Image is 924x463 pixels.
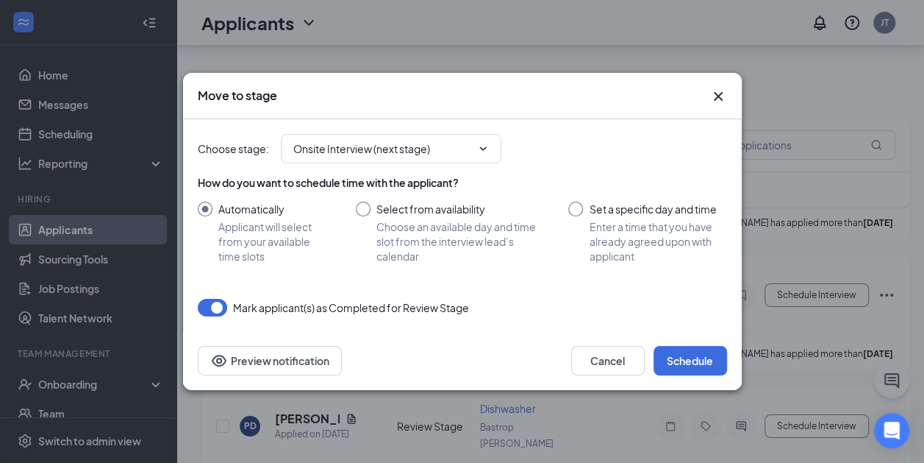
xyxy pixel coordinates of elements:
[653,346,727,375] button: Schedule
[874,413,909,448] div: Open Intercom Messenger
[198,346,342,375] button: Preview notificationEye
[709,88,727,105] svg: Cross
[233,299,469,317] span: Mark applicant(s) as Completed for Review Stage
[210,352,228,370] svg: Eye
[571,346,645,375] button: Cancel
[198,175,727,190] div: How do you want to schedule time with the applicant?
[198,141,269,157] span: Choose stage :
[198,88,277,104] h3: Move to stage
[709,88,727,105] button: Close
[477,143,489,155] svg: ChevronDown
